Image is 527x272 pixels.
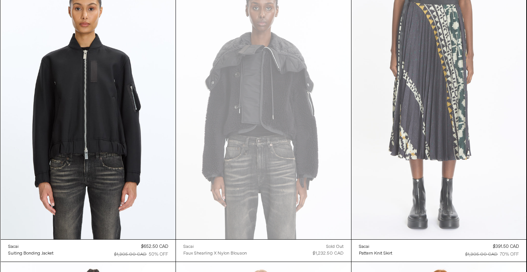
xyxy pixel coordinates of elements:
div: $391.50 CAD [493,243,519,250]
div: Sacai [359,244,369,250]
div: $652.50 CAD [141,243,168,250]
div: $1,305.00 CAD [465,251,498,258]
a: Faux Shearling x Nylon Blouson [183,250,247,257]
a: Sacai [183,243,247,250]
div: Pattern Knit Skirt [359,250,392,257]
div: Sold out [326,243,344,250]
a: Sacai [8,243,54,250]
a: Suiting Bonding Jacket [8,250,54,257]
a: Sacai [359,243,392,250]
div: $1,232.50 CAD [313,250,344,257]
div: 70% OFF [500,251,519,258]
a: Pattern Knit Skirt [359,250,392,257]
div: Sacai [8,244,19,250]
div: 50% OFF [149,251,168,258]
div: Suiting Bonding Jacket [8,250,54,257]
div: $1,305.00 CAD [114,251,147,258]
div: Sacai [183,244,194,250]
div: Faux Shearling x Nylon Blouson [183,250,247,257]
